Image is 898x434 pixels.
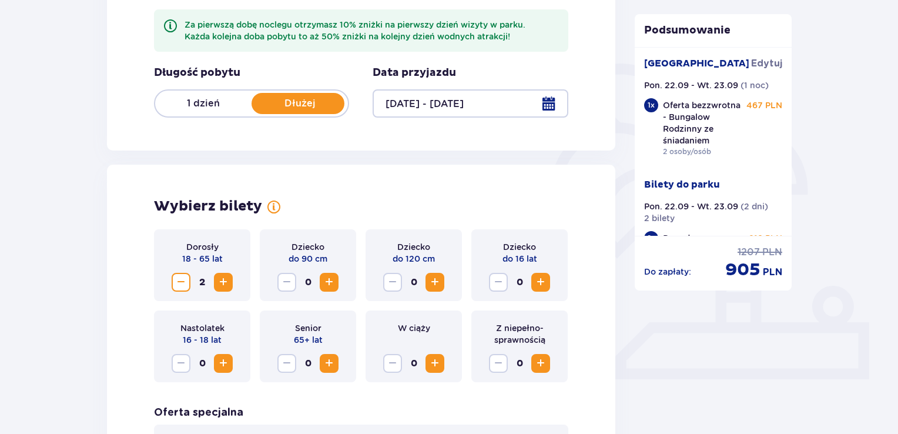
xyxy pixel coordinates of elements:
p: [GEOGRAPHIC_DATA] [644,57,749,70]
span: 0 [193,354,212,373]
button: Increase [320,354,339,373]
p: Data przyjazdu [373,66,456,80]
p: 16 - 18 lat [183,334,222,346]
span: 0 [404,354,423,373]
p: Z niepełno­sprawnością [481,322,558,346]
p: PLN [762,246,782,259]
button: Increase [425,273,444,292]
div: Za pierwszą dobę noclegu otrzymasz 10% zniżki na pierwszy dzień wizyty w parku. Każda kolejna dob... [185,19,559,42]
p: PLN [763,266,782,279]
p: Bilety do parku [644,178,720,191]
span: 0 [299,354,317,373]
span: 0 [404,273,423,292]
p: 18 - 65 lat [182,253,223,265]
a: Edytuj [751,57,782,70]
p: Podsumowanie [635,24,792,38]
button: Decrease [277,273,296,292]
div: 1 x [644,98,658,112]
p: Dziecko [397,241,430,253]
button: Decrease [172,354,190,373]
button: Increase [425,354,444,373]
button: Decrease [172,273,190,292]
p: 1207 [738,246,760,259]
button: Increase [320,273,339,292]
p: ( 1 noc ) [740,79,769,91]
p: Do zapłaty : [644,266,691,278]
p: do 90 cm [289,253,327,265]
button: Decrease [383,354,402,373]
span: 2 [193,273,212,292]
p: 2 bilety [644,212,675,224]
p: Pon. 22.09 - Wt. 23.09 [644,201,738,212]
p: Senior [295,322,321,334]
span: 0 [299,273,317,292]
span: 0 [510,273,529,292]
p: 65+ lat [294,334,323,346]
button: Decrease [383,273,402,292]
p: Oferta bezzwrotna - Bungalow Rodzinny ze śniadaniem [663,99,744,146]
p: Dorosły [186,241,219,253]
p: do 16 lat [502,253,537,265]
div: 2 x [644,231,658,245]
p: 905 [725,259,760,281]
p: Pon. 22.09 - Wt. 23.09 [644,79,738,91]
p: ( 2 dni ) [740,201,768,212]
p: Dłużej [252,97,348,110]
p: 2 osoby/osób [663,146,711,157]
p: Dziecko [503,241,536,253]
p: 467 PLN [746,99,782,111]
p: Dorosły [663,232,695,244]
p: Nastolatek [180,322,224,334]
button: Increase [214,273,233,292]
p: Wybierz bilety [154,198,262,215]
p: 219 PLN [749,232,782,244]
p: Długość pobytu [154,66,240,80]
p: do 120 cm [393,253,435,265]
p: 1 dzień [155,97,252,110]
p: Dziecko [291,241,324,253]
p: W ciąży [398,322,430,334]
button: Increase [531,354,550,373]
button: Decrease [489,273,508,292]
button: Decrease [277,354,296,373]
button: Increase [531,273,550,292]
button: Decrease [489,354,508,373]
button: Increase [214,354,233,373]
p: Oferta specjalna [154,406,243,420]
span: 0 [510,354,529,373]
